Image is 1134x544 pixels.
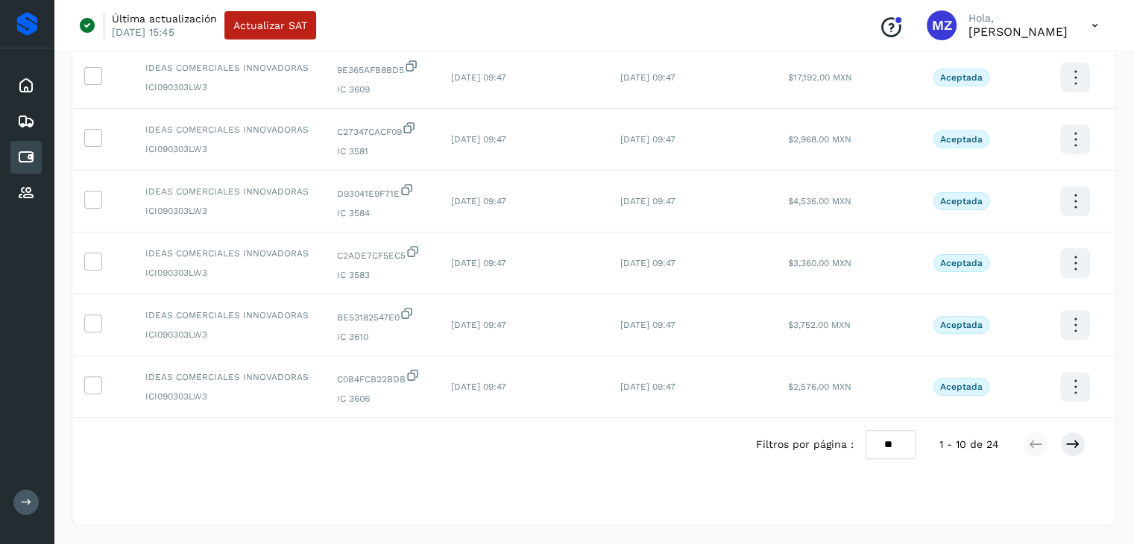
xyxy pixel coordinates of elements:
span: C2ADE7CF5EC5 [337,244,427,262]
span: ICI090303LW3 [145,80,313,94]
span: IC 3583 [337,268,427,282]
span: IDEAS COMERCIALES INNOVADORAS [145,309,313,322]
span: IDEAS COMERCIALES INNOVADORAS [145,370,313,384]
span: [DATE] 09:47 [620,72,675,83]
span: [DATE] 09:47 [451,196,506,206]
span: IC 3610 [337,330,427,344]
p: Aceptada [940,320,983,330]
span: IDEAS COMERCIALES INNOVADORAS [145,61,313,75]
span: IC 3609 [337,83,427,96]
span: IDEAS COMERCIALES INNOVADORAS [145,185,313,198]
span: [DATE] 09:47 [451,134,506,145]
span: Actualizar SAT [233,20,307,31]
span: [DATE] 09:47 [620,320,675,330]
p: Hola, [968,12,1068,25]
span: [DATE] 09:47 [451,72,506,83]
span: $3,360.00 MXN [788,258,851,268]
span: [DATE] 09:47 [451,258,506,268]
span: $3,752.00 MXN [788,320,851,330]
span: ICI090303LW3 [145,204,313,218]
p: Última actualización [112,12,217,25]
span: $2,576.00 MXN [788,382,851,392]
span: ICI090303LW3 [145,266,313,279]
p: Mariana Zavala Uribe [968,25,1068,39]
span: 9E365AFB8BD5 [337,59,427,77]
button: Actualizar SAT [224,11,316,39]
span: C0B4FCB22BDB [337,368,427,386]
span: [DATE] 09:47 [451,320,506,330]
span: [DATE] 09:47 [620,382,675,392]
span: IC 3584 [337,206,427,220]
span: 1 - 10 de 24 [939,437,999,452]
p: Aceptada [940,258,983,268]
span: ICI090303LW3 [145,390,313,403]
p: Aceptada [940,72,983,83]
span: [DATE] 09:47 [620,196,675,206]
span: ICI090303LW3 [145,142,313,156]
span: IDEAS COMERCIALES INNOVADORAS [145,247,313,260]
p: Aceptada [940,196,983,206]
span: $17,192.00 MXN [788,72,852,83]
span: [DATE] 09:47 [620,258,675,268]
span: IC 3606 [337,392,427,405]
span: C27347CACF09 [337,121,427,139]
span: IDEAS COMERCIALES INNOVADORAS [145,123,313,136]
span: $4,536.00 MXN [788,196,851,206]
span: ICI090303LW3 [145,328,313,341]
span: [DATE] 09:47 [620,134,675,145]
span: BE53182547E0 [337,306,427,324]
div: Inicio [10,69,42,102]
span: $2,968.00 MXN [788,134,851,145]
span: [DATE] 09:47 [451,382,506,392]
div: Proveedores [10,177,42,209]
div: Embarques [10,105,42,138]
span: Filtros por página : [756,437,854,452]
div: Cuentas por pagar [10,141,42,174]
span: IC 3581 [337,145,427,158]
p: [DATE] 15:45 [112,25,174,39]
p: Aceptada [940,382,983,392]
p: Aceptada [940,134,983,145]
span: D93041E9F71E [337,183,427,200]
